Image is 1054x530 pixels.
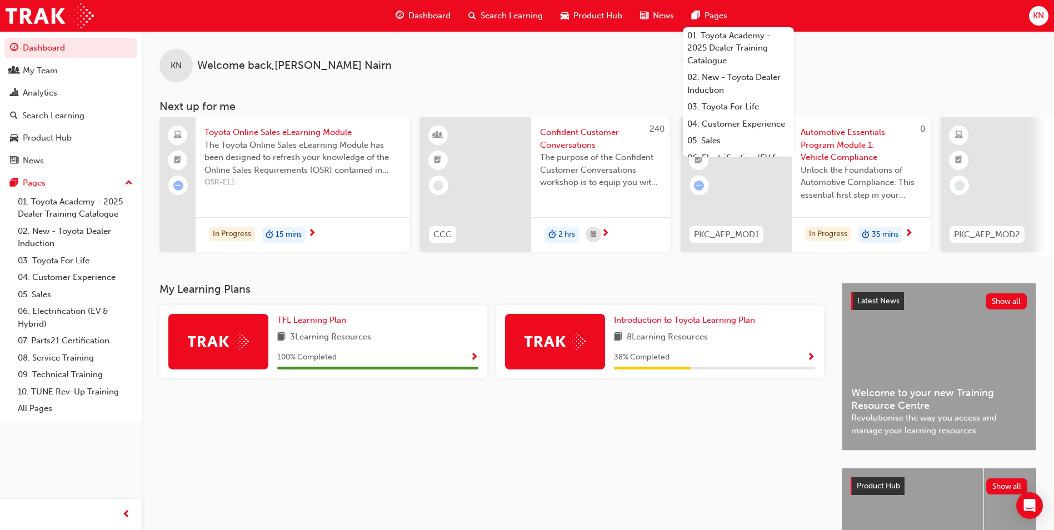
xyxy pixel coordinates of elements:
[683,116,794,133] a: 04. Customer Experience
[524,333,586,350] img: Trak
[805,227,851,242] div: In Progress
[481,9,543,22] span: Search Learning
[955,153,963,168] span: booktick-icon
[171,59,182,72] span: KN
[387,4,459,27] a: guage-iconDashboard
[842,283,1036,451] a: Latest NewsShow allWelcome to your new Training Resource CentreRevolutionise the way you access a...
[10,88,18,98] span: chart-icon
[1029,6,1048,26] button: KN
[13,193,137,223] a: 01. Toyota Academy - 2025 Dealer Training Catalogue
[857,296,900,306] span: Latest News
[159,283,824,296] h3: My Learning Plans
[1016,492,1043,519] div: Open Intercom Messenger
[23,177,46,189] div: Pages
[614,314,760,327] a: Introduction to Toyota Learning Plan
[408,9,451,22] span: Dashboard
[13,366,137,383] a: 09. Technical Training
[10,43,18,53] span: guage-icon
[277,331,286,344] span: book-icon
[23,154,44,167] div: News
[851,292,1027,310] a: Latest NewsShow all
[631,4,683,27] a: news-iconNews
[470,353,478,363] span: Show Progress
[650,124,665,134] span: 240
[683,149,794,179] a: 06. Electrification (EV & Hybrid)
[13,223,137,252] a: 02. New - Toyota Dealer Induction
[6,3,94,28] img: Trak
[13,383,137,401] a: 10. TUNE Rev-Up Training
[851,387,1027,412] span: Welcome to your new Training Resource Centre
[694,181,704,191] span: learningRecordVerb_ATTEMPT-icon
[601,229,610,239] span: next-icon
[433,181,443,191] span: learningRecordVerb_NONE-icon
[10,133,18,143] span: car-icon
[420,117,670,252] a: 240CCCConfident Customer ConversationsThe purpose of the Confident Customer Conversations worksho...
[23,64,58,77] div: My Team
[204,139,401,177] span: The Toyota Online Sales eLearning Module has been designed to refresh your knowledge of the Onlin...
[290,331,371,344] span: 3 Learning Resources
[955,181,965,191] span: learningRecordVerb_NONE-icon
[10,156,18,166] span: news-icon
[801,164,922,202] span: Unlock the Foundations of Automotive Compliance. This essential first step in your Automotive Ess...
[540,151,661,189] span: The purpose of the Confident Customer Conversations workshop is to equip you with tools to commun...
[470,351,478,364] button: Show Progress
[277,315,346,325] span: TFL Learning Plan
[159,117,409,252] a: Toyota Online Sales eLearning ModuleThe Toyota Online Sales eLearning Module has been designed to...
[591,228,596,242] span: calendar-icon
[692,9,700,23] span: pages-icon
[862,228,870,242] span: duration-icon
[548,228,556,242] span: duration-icon
[13,332,137,349] a: 07. Parts21 Certification
[614,315,755,325] span: Introduction to Toyota Learning Plan
[683,132,794,149] a: 05. Sales
[694,228,759,241] span: PKC_AEP_MOD1
[681,117,931,252] a: 0PKC_AEP_MOD1Automotive Essentials Program Module 1: Vehicle ComplianceUnlock the Foundations of ...
[22,109,84,122] div: Search Learning
[459,4,552,27] a: search-iconSearch Learning
[174,153,182,168] span: booktick-icon
[10,66,18,76] span: people-icon
[905,229,913,239] span: next-icon
[174,128,182,143] span: laptop-icon
[807,353,815,363] span: Show Progress
[23,132,72,144] div: Product Hub
[10,111,18,121] span: search-icon
[851,412,1027,437] span: Revolutionise the way you access and manage your learning resources.
[10,178,18,188] span: pages-icon
[433,228,452,241] span: CCC
[4,151,137,171] a: News
[434,128,442,143] span: learningResourceType_INSTRUCTOR_LED-icon
[540,126,661,151] span: Confident Customer Conversations
[954,228,1020,241] span: PKC_AEP_MOD2
[920,124,925,134] span: 0
[434,153,442,168] span: booktick-icon
[614,331,622,344] span: book-icon
[4,106,137,126] a: Search Learning
[4,61,137,81] a: My Team
[872,228,898,241] span: 35 mins
[573,9,622,22] span: Product Hub
[653,9,674,22] span: News
[552,4,631,27] a: car-iconProduct Hub
[13,400,137,417] a: All Pages
[13,349,137,367] a: 08. Service Training
[276,228,302,241] span: 15 mins
[13,303,137,332] a: 06. Electrification (EV & Hybrid)
[851,477,1027,495] a: Product HubShow all
[204,126,401,139] span: Toyota Online Sales eLearning Module
[13,252,137,269] a: 03. Toyota For Life
[807,351,815,364] button: Show Progress
[4,173,137,193] button: Pages
[640,9,648,23] span: news-icon
[209,227,255,242] div: In Progress
[683,4,736,27] a: pages-iconPages
[857,481,900,491] span: Product Hub
[695,153,702,168] span: booktick-icon
[308,229,316,239] span: next-icon
[955,128,963,143] span: learningResourceType_ELEARNING-icon
[266,228,273,242] span: duration-icon
[204,176,401,189] span: OSR-EL1
[277,314,351,327] a: TFL Learning Plan
[125,176,133,191] span: up-icon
